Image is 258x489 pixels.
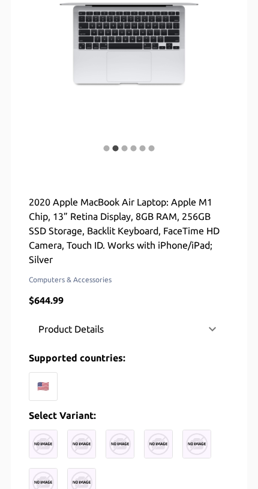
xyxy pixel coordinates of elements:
[147,144,156,153] button: carousel indicator 6
[144,430,173,458] img: uc
[67,430,96,458] img: uc
[138,144,147,153] button: carousel indicator 5
[29,295,64,306] span: $ 644.99
[29,372,58,401] div: 🇺🇸
[29,351,229,365] p: Supported countries:
[29,195,229,267] p: 2020 Apple MacBook Air Laptop: Apple M1 Chip, 13” Retina Display, 8GB RAM, 256GB SSD Storage, Bac...
[29,430,58,458] img: uc
[102,144,111,153] button: carousel indicator 1
[129,144,138,153] button: carousel indicator 4
[111,144,120,153] button: carousel indicator 2
[29,315,229,343] div: Product Details
[29,408,229,422] p: Select Variant:
[38,322,104,336] p: Product Details
[29,274,229,286] span: Computers & Accessories
[120,144,129,153] button: carousel indicator 3
[106,430,134,458] img: uc
[182,430,211,458] img: uc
